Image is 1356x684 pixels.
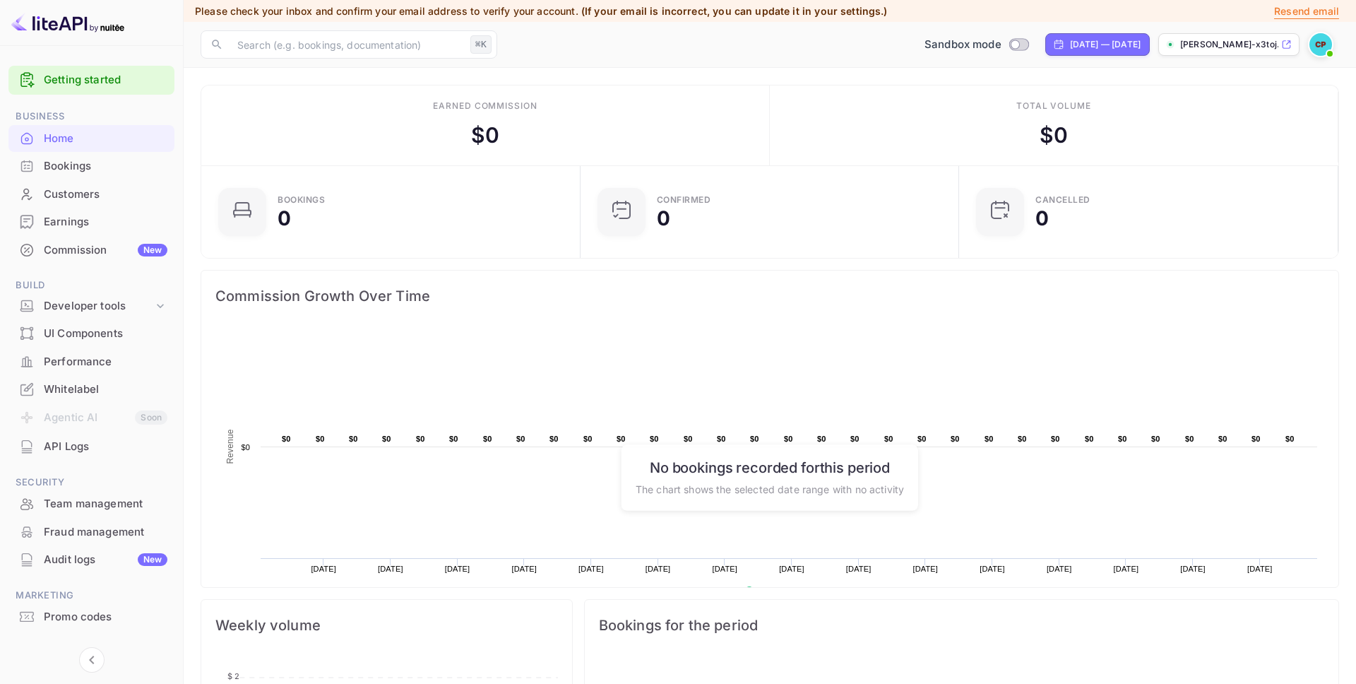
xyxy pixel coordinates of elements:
[657,196,711,204] div: Confirmed
[1274,4,1339,19] p: Resend email
[44,382,167,398] div: Whitelabel
[759,586,795,596] text: Revenue
[924,37,1001,53] span: Sandbox mode
[646,565,671,573] text: [DATE]
[8,475,174,490] span: Security
[215,614,558,637] span: Weekly volume
[8,237,174,263] a: CommissionNew
[138,553,167,566] div: New
[44,131,167,147] div: Home
[378,565,403,573] text: [DATE]
[483,435,492,443] text: $0
[516,435,525,443] text: $0
[919,37,1034,53] div: Switch to Production mode
[44,298,153,314] div: Developer tools
[225,429,235,464] text: Revenue
[195,5,578,17] span: Please check your inbox and confirm your email address to verify your account.
[650,435,659,443] text: $0
[449,435,458,443] text: $0
[1180,565,1206,573] text: [DATE]
[717,435,726,443] text: $0
[549,435,559,443] text: $0
[917,435,927,443] text: $0
[8,278,174,293] span: Build
[241,443,250,452] text: $0
[1035,208,1049,228] div: 0
[8,519,174,545] a: Fraud management
[8,376,174,402] a: Whitelabel
[8,433,174,461] div: API Logs
[1247,565,1273,573] text: [DATE]
[985,435,994,443] text: $0
[138,244,167,256] div: New
[11,11,124,34] img: LiteAPI logo
[1285,435,1295,443] text: $0
[850,435,860,443] text: $0
[8,376,174,403] div: Whitelabel
[8,546,174,574] div: Audit logsNew
[511,565,537,573] text: [DATE]
[8,490,174,518] div: Team management
[1035,196,1090,204] div: CANCELLED
[636,481,904,496] p: The chart shows the selected date range with no activity
[1251,435,1261,443] text: $0
[8,320,174,346] a: UI Components
[433,100,537,112] div: Earned commission
[913,565,939,573] text: [DATE]
[1018,435,1027,443] text: $0
[44,158,167,175] div: Bookings
[8,237,174,264] div: CommissionNew
[8,546,174,572] a: Audit logsNew
[471,119,499,151] div: $ 0
[44,354,167,370] div: Performance
[951,435,960,443] text: $0
[44,242,167,259] div: Commission
[684,435,693,443] text: $0
[980,565,1005,573] text: [DATE]
[8,125,174,153] div: Home
[1309,33,1332,56] img: Cristina Presura
[8,153,174,180] div: Bookings
[1218,435,1227,443] text: $0
[8,433,174,459] a: API Logs
[44,326,167,342] div: UI Components
[44,214,167,230] div: Earnings
[712,565,737,573] text: [DATE]
[44,552,167,568] div: Audit logs
[1047,565,1072,573] text: [DATE]
[1180,38,1278,51] p: [PERSON_NAME]-x3toj...
[8,519,174,546] div: Fraud management
[1151,435,1160,443] text: $0
[779,565,804,573] text: [DATE]
[282,435,291,443] text: $0
[44,439,167,455] div: API Logs
[8,588,174,603] span: Marketing
[884,435,893,443] text: $0
[278,196,325,204] div: Bookings
[227,671,239,681] tspan: $ 2
[1070,38,1141,51] div: [DATE] — [DATE]
[817,435,826,443] text: $0
[1016,100,1092,112] div: Total volume
[1040,119,1068,151] div: $ 0
[8,603,174,630] a: Promo codes
[8,490,174,517] a: Team management
[311,565,336,573] text: [DATE]
[8,66,174,95] div: Getting started
[79,647,105,673] button: Collapse navigation
[470,35,492,54] div: ⌘K
[617,435,626,443] text: $0
[316,435,325,443] text: $0
[599,614,1324,637] span: Bookings for the period
[750,435,759,443] text: $0
[278,208,291,228] div: 0
[44,524,167,541] div: Fraud management
[382,435,391,443] text: $0
[44,496,167,512] div: Team management
[578,565,604,573] text: [DATE]
[8,208,174,235] a: Earnings
[445,565,470,573] text: [DATE]
[581,5,888,17] span: (If your email is incorrect, you can update it in your settings.)
[8,181,174,207] a: Customers
[8,348,174,375] a: Performance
